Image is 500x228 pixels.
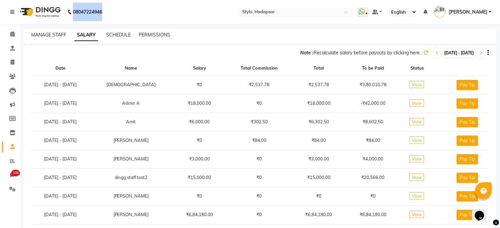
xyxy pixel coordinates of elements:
[409,81,424,88] span: View
[346,113,400,131] td: ₹8,602.50
[31,76,90,94] td: [DATE] - [DATE]
[31,187,90,205] td: [DATE] - [DATE]
[173,76,227,94] td: ₹0
[90,205,173,224] td: [PERSON_NAME]
[227,150,292,168] td: ₹0
[227,76,292,94] td: ₹2,537.78
[409,118,424,125] span: View
[227,168,292,187] td: ₹0
[173,61,227,76] th: Salary
[292,131,346,150] td: ₹84.00
[227,61,292,76] th: Total Commission
[31,131,90,150] td: [DATE] - [DATE]
[409,155,424,162] span: View
[346,205,400,224] td: ₹6,84,180.00
[73,3,102,21] b: 08047224946
[457,117,478,127] button: Pay Tip
[90,61,173,76] th: Name
[346,168,400,187] td: ₹20,566.00
[346,131,400,150] td: ₹84.00
[409,192,424,199] span: View
[472,201,493,221] iframe: chat widget
[173,187,227,205] td: ₹0
[17,3,62,21] img: logo
[173,205,227,224] td: ₹6,84,180.00
[346,76,400,94] td: ₹3,80,010.78
[90,131,173,150] td: [PERSON_NAME]
[409,211,424,218] span: View
[346,94,400,113] td: -₹42,000.00
[457,191,478,201] button: Pay Tip
[173,94,227,113] td: ₹18,000.00
[409,99,424,107] span: View
[346,187,400,205] td: ₹0
[227,187,292,205] td: ₹0
[457,98,478,109] button: Pay Tip
[457,136,478,146] button: Pay Tip
[449,9,487,16] span: [PERSON_NAME]
[31,168,90,187] td: [DATE] - [DATE]
[90,76,173,94] td: [DEMOGRAPHIC_DATA]
[409,174,424,181] span: View
[90,113,173,131] td: Amit
[457,80,478,90] button: Pay Tip
[457,173,478,183] button: Pay Tip
[31,94,90,113] td: [DATE] - [DATE]
[90,150,173,168] td: [PERSON_NAME]
[227,131,292,150] td: ₹84.00
[90,168,173,187] td: dingg staff test2
[31,205,90,224] td: [DATE] - [DATE]
[31,150,90,168] td: [DATE] - [DATE]
[292,61,346,76] th: Total
[173,113,227,131] td: ₹6,000.00
[292,150,346,168] td: ₹3,000.00
[292,187,346,205] td: ₹0
[31,32,66,38] a: MANAGE STAFF
[292,205,346,224] td: ₹6,84,180.00
[292,168,346,187] td: ₹15,000.00
[434,6,446,18] img: Bhushan Kolhe
[400,61,435,76] th: Status
[346,150,400,168] td: ₹4,000.00
[300,49,421,56] div: Recalculate salary before payouts by clicking here.
[300,50,314,56] span: Note :
[74,29,98,41] a: SALARY
[2,170,18,181] a: 108
[173,150,227,168] td: ₹3,000.00
[173,168,227,187] td: ₹15,000.00
[443,49,475,57] span: [DATE] - [DATE]
[227,205,292,224] td: ₹0
[173,131,227,150] td: ₹0
[409,137,424,144] span: View
[11,170,20,176] span: 108
[346,61,400,76] th: To be Paid
[292,94,346,113] td: ₹18,000.00
[139,32,170,38] a: PERMISSIONS
[457,210,478,220] button: Pay Tip
[292,76,346,94] td: ₹2,537.78
[31,61,90,76] th: Date
[90,94,173,113] td: Admin A
[90,187,173,205] td: [PERSON_NAME]
[227,94,292,113] td: ₹0
[457,154,478,164] button: Pay Tip
[31,113,90,131] td: [DATE] - [DATE]
[106,32,131,38] a: SCHEDULE
[292,113,346,131] td: ₹6,302.50
[227,113,292,131] td: ₹302.50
